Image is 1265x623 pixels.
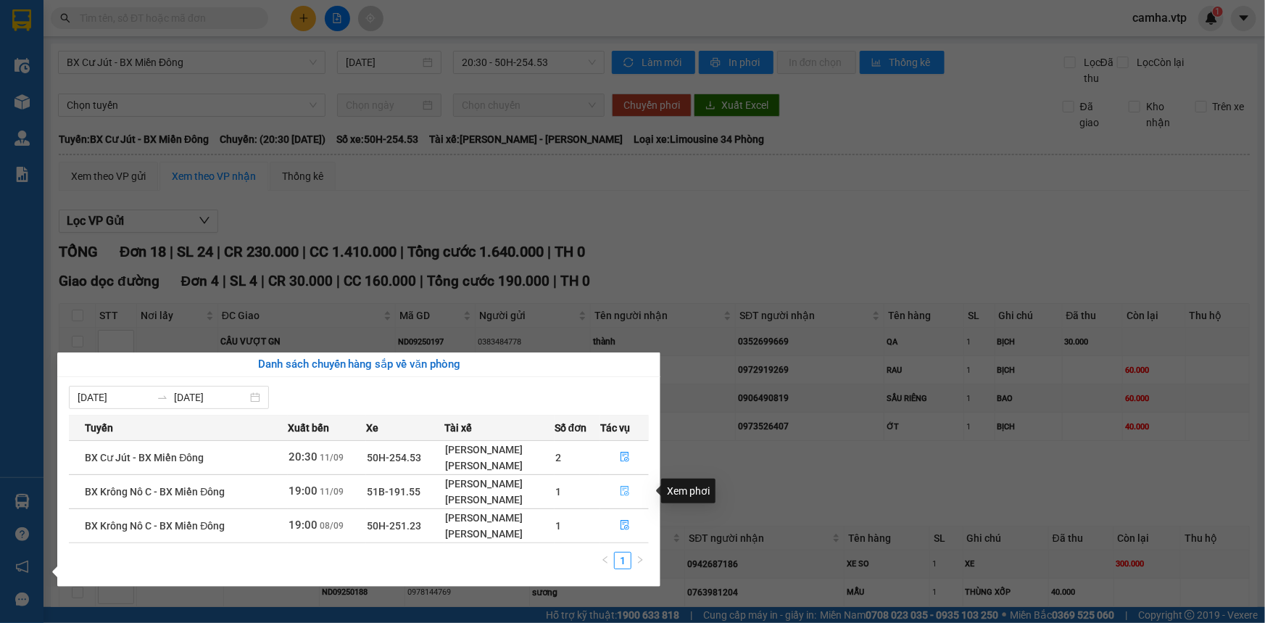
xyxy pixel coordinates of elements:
[85,486,225,498] span: BX Krông Nô C - BX Miền Đông
[69,356,649,374] div: Danh sách chuyến hàng sắp về văn phòng
[620,452,630,463] span: file-done
[661,479,716,503] div: Xem phơi
[288,420,329,436] span: Xuất bến
[289,519,318,532] span: 19:00
[320,453,344,463] span: 11/09
[85,520,225,532] span: BX Krông Nô C - BX Miền Đông
[367,486,420,498] span: 51B-191.55
[320,521,344,531] span: 08/09
[620,520,630,532] span: file-done
[615,553,631,569] a: 1
[289,450,318,463] span: 20:30
[174,389,247,405] input: Đến ngày
[85,452,204,463] span: BX Cư Jút - BX Miền Đông
[157,392,168,403] span: to
[445,458,554,474] div: [PERSON_NAME]
[555,420,587,436] span: Số đơn
[445,526,554,542] div: [PERSON_NAME]
[555,520,561,532] span: 1
[600,420,630,436] span: Tác vụ
[85,420,113,436] span: Tuyến
[367,452,421,463] span: 50H-254.53
[631,552,649,569] li: Next Page
[445,442,554,458] div: [PERSON_NAME]
[78,389,151,405] input: Từ ngày
[444,420,472,436] span: Tài xế
[555,452,561,463] span: 2
[601,446,648,469] button: file-done
[601,480,648,503] button: file-done
[366,420,378,436] span: Xe
[367,520,421,532] span: 50H-251.23
[597,552,614,569] button: left
[555,486,561,498] span: 1
[601,514,648,537] button: file-done
[445,510,554,526] div: [PERSON_NAME]
[614,552,631,569] li: 1
[636,556,644,564] span: right
[445,492,554,508] div: [PERSON_NAME]
[631,552,649,569] button: right
[597,552,614,569] li: Previous Page
[157,392,168,403] span: swap-right
[320,487,344,497] span: 11/09
[445,476,554,492] div: [PERSON_NAME]
[620,486,630,498] span: file-done
[289,484,318,498] span: 19:00
[601,556,610,564] span: left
